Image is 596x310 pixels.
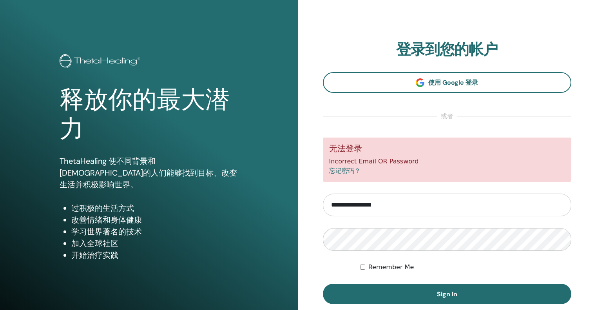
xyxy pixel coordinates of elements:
[323,284,572,304] button: Sign In
[428,78,478,87] span: 使用 Google 登录
[437,290,457,298] span: Sign In
[60,85,239,144] h1: 释放你的最大潜力
[323,72,572,93] a: 使用 Google 登录
[437,112,457,121] span: 或者
[60,155,239,190] p: ThetaHealing 使不同背景和[DEMOGRAPHIC_DATA]的人们能够找到目标、改变生活并积极影响世界。
[323,41,572,59] h2: 登录到您的帐户
[368,263,414,272] label: Remember Me
[71,226,239,237] li: 学习世界著名的技术
[71,237,239,249] li: 加入全球社区
[329,167,360,174] a: 忘记密码？
[71,202,239,214] li: 过积极的生活方式
[323,138,572,182] div: Incorrect Email OR Password
[71,214,239,226] li: 改善情绪和身体健康
[329,144,565,154] h5: 无法登录
[360,263,571,272] div: Keep me authenticated indefinitely or until I manually logout
[71,249,239,261] li: 开始治疗实践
